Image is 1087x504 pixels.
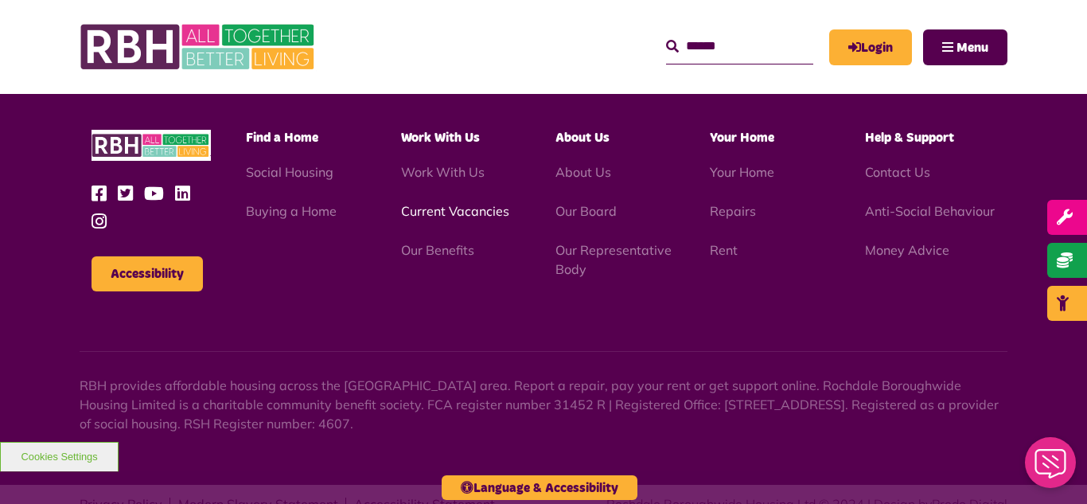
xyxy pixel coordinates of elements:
a: Social Housing - open in a new tab [246,164,333,180]
a: Contact Us [865,164,930,180]
a: Work With Us [401,164,485,180]
a: Buying a Home [246,203,337,219]
span: About Us [555,131,610,144]
a: Our Representative Body [555,242,672,277]
button: Language & Accessibility [442,475,637,500]
span: Your Home [710,131,774,144]
p: RBH provides affordable housing across the [GEOGRAPHIC_DATA] area. Report a repair, pay your rent... [80,376,1007,433]
a: About Us [555,164,611,180]
a: MyRBH [829,29,912,65]
a: Anti-Social Behaviour [865,203,995,219]
span: Help & Support [865,131,954,144]
span: Work With Us [401,131,480,144]
a: Rent [710,242,738,258]
img: RBH [80,16,318,78]
a: Your Home [710,164,774,180]
a: Our Board [555,203,617,219]
span: Find a Home [246,131,318,144]
iframe: Netcall Web Assistant for live chat [1015,432,1087,504]
a: Current Vacancies [401,203,509,219]
a: Our Benefits [401,242,474,258]
input: Search [666,29,813,64]
button: Accessibility [92,256,203,291]
span: Menu [956,41,988,54]
button: Navigation [923,29,1007,65]
a: Money Advice [865,242,949,258]
img: RBH [92,130,211,161]
a: Repairs [710,203,756,219]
